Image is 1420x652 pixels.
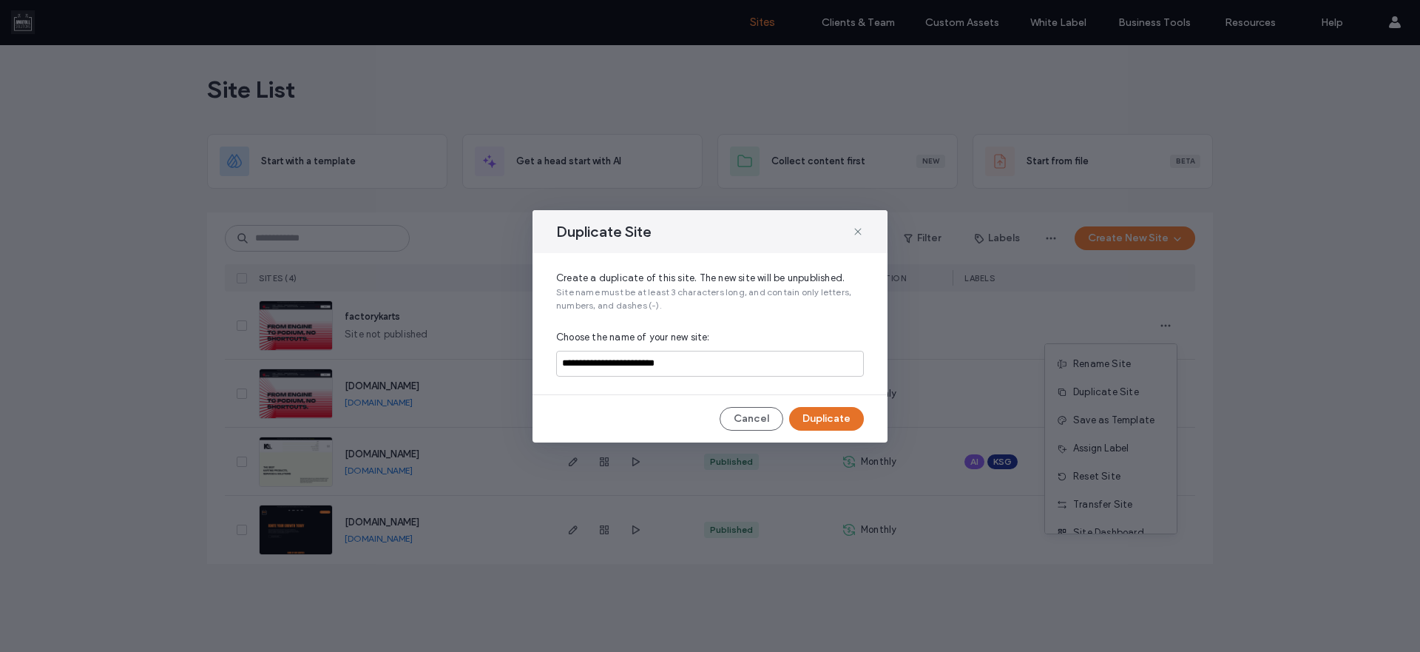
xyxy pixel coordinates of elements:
span: Choose the name of your new site: [556,330,864,345]
button: Cancel [720,407,783,431]
span: Duplicate Site [556,222,652,241]
span: Create a duplicate of this site. The new site will be unpublished. [556,271,864,286]
span: Site name must be at least 3 characters long, and contain only letters, numbers, and dashes (-). [556,286,864,312]
button: Duplicate [789,407,864,431]
span: Help [34,10,64,24]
